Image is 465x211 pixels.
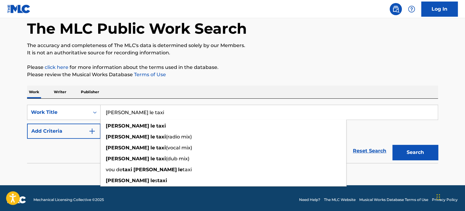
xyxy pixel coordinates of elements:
[156,156,166,162] strong: taxi
[106,145,149,151] strong: [PERSON_NAME]
[299,197,320,202] a: Need Help?
[156,134,166,140] strong: taxi
[392,145,438,160] button: Search
[150,145,155,151] strong: le
[359,197,428,202] a: Musical Works Database Terms of Use
[150,156,155,162] strong: le
[106,123,149,129] strong: [PERSON_NAME]
[45,64,68,70] a: click here
[432,197,458,202] a: Privacy Policy
[27,64,438,71] p: Please for more information about the terms used in the database.
[436,188,440,206] div: Drag
[27,124,101,139] button: Add Criteria
[350,144,389,158] a: Reset Search
[156,123,166,129] strong: taxi
[27,105,438,163] form: Search Form
[133,167,177,172] strong: [PERSON_NAME]
[178,167,183,172] strong: le
[157,178,167,183] strong: taxi
[27,71,438,78] p: Please review the Musical Works Database
[122,167,132,172] strong: taxi
[27,19,247,38] h1: The MLC Public Work Search
[435,182,465,211] iframe: Chat Widget
[405,3,418,15] div: Help
[166,134,192,140] span: (radio mix)
[52,86,68,98] p: Writer
[183,167,192,172] span: taxi
[27,86,41,98] p: Work
[88,128,96,135] img: 9d2ae6d4665cec9f34b9.svg
[7,5,31,13] img: MLC Logo
[150,123,155,129] strong: le
[392,5,399,13] img: search
[106,178,149,183] strong: [PERSON_NAME]
[150,134,155,140] strong: le
[150,178,155,183] strong: le
[324,197,356,202] a: The MLC Website
[106,156,149,162] strong: [PERSON_NAME]
[156,145,166,151] strong: taxi
[33,197,104,202] span: Mechanical Licensing Collective © 2025
[31,109,86,116] div: Work Title
[106,134,149,140] strong: [PERSON_NAME]
[106,167,122,172] span: vou de
[155,178,157,183] span: s
[27,42,438,49] p: The accuracy and completeness of The MLC's data is determined solely by our Members.
[408,5,415,13] img: help
[79,86,101,98] p: Publisher
[166,145,192,151] span: (vocal mix)
[27,49,438,56] p: It is not an authoritative source for recording information.
[421,2,458,17] a: Log In
[390,3,402,15] a: Public Search
[166,156,189,162] span: (dub mix)
[133,72,166,77] a: Terms of Use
